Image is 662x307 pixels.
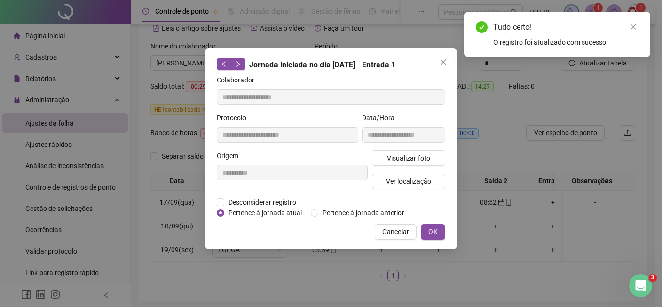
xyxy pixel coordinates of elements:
span: close [440,58,447,66]
iframe: Intercom live chat [629,274,652,297]
a: Close [628,21,639,32]
span: Visualizar foto [387,153,430,163]
button: right [231,58,245,70]
div: O registro foi atualizado com sucesso [493,37,639,48]
button: Ver localização [372,174,445,189]
span: check-circle [476,21,488,33]
label: Protocolo [217,113,252,123]
span: 3 [649,274,657,282]
span: close [630,23,637,30]
span: right [235,61,241,67]
label: Colaborador [217,75,261,85]
button: left [217,58,231,70]
button: Visualizar foto [372,150,445,166]
span: Cancelar [382,226,409,237]
button: OK [421,224,445,240]
label: Origem [217,150,245,161]
button: Close [436,54,451,70]
span: OK [428,226,438,237]
span: left [221,61,227,67]
label: Data/Hora [362,113,401,123]
div: Tudo certo! [493,21,639,33]
span: Pertence à jornada anterior [318,208,408,218]
div: Jornada iniciada no dia [DATE] - Entrada 1 [217,58,445,71]
span: Pertence à jornada atual [224,208,306,218]
button: Cancelar [375,224,417,240]
span: Ver localização [386,176,431,187]
span: Desconsiderar registro [224,197,300,208]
